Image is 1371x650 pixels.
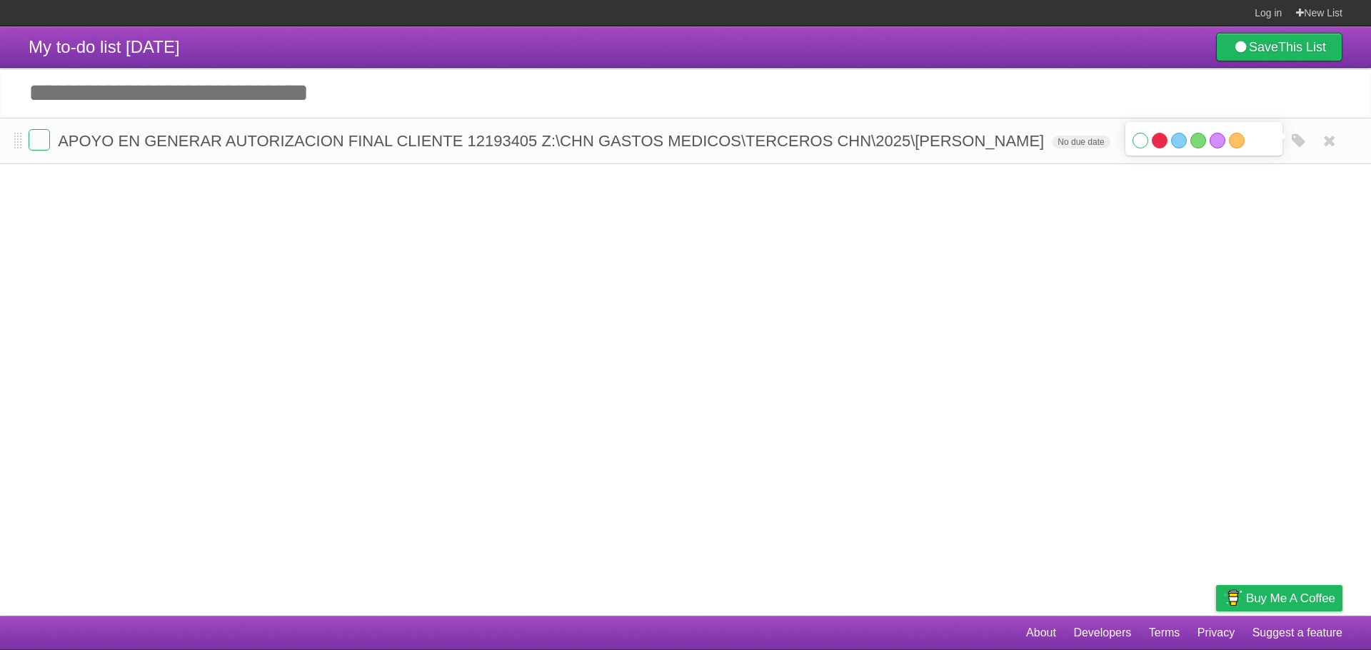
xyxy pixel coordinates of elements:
[1073,619,1131,646] a: Developers
[1278,40,1326,54] b: This List
[1171,133,1187,148] label: Blue
[1223,586,1242,610] img: Buy me a coffee
[1210,133,1225,148] label: Purple
[1246,586,1335,611] span: Buy me a coffee
[1052,136,1110,148] span: No due date
[1149,619,1180,646] a: Terms
[1152,133,1167,148] label: Red
[1229,133,1245,148] label: Orange
[1133,133,1148,148] label: White
[1190,133,1206,148] label: Green
[29,37,180,56] span: My to-do list [DATE]
[1026,619,1056,646] a: About
[29,129,50,151] label: Done
[1216,585,1342,611] a: Buy me a coffee
[1197,619,1235,646] a: Privacy
[1216,33,1342,61] a: SaveThis List
[58,132,1048,150] span: APOYO EN GENERAR AUTORIZACION FINAL CLIENTE 12193405 Z:\CHN GASTOS MEDICOS\TERCEROS CHN\2025\[PER...
[1252,619,1342,646] a: Suggest a feature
